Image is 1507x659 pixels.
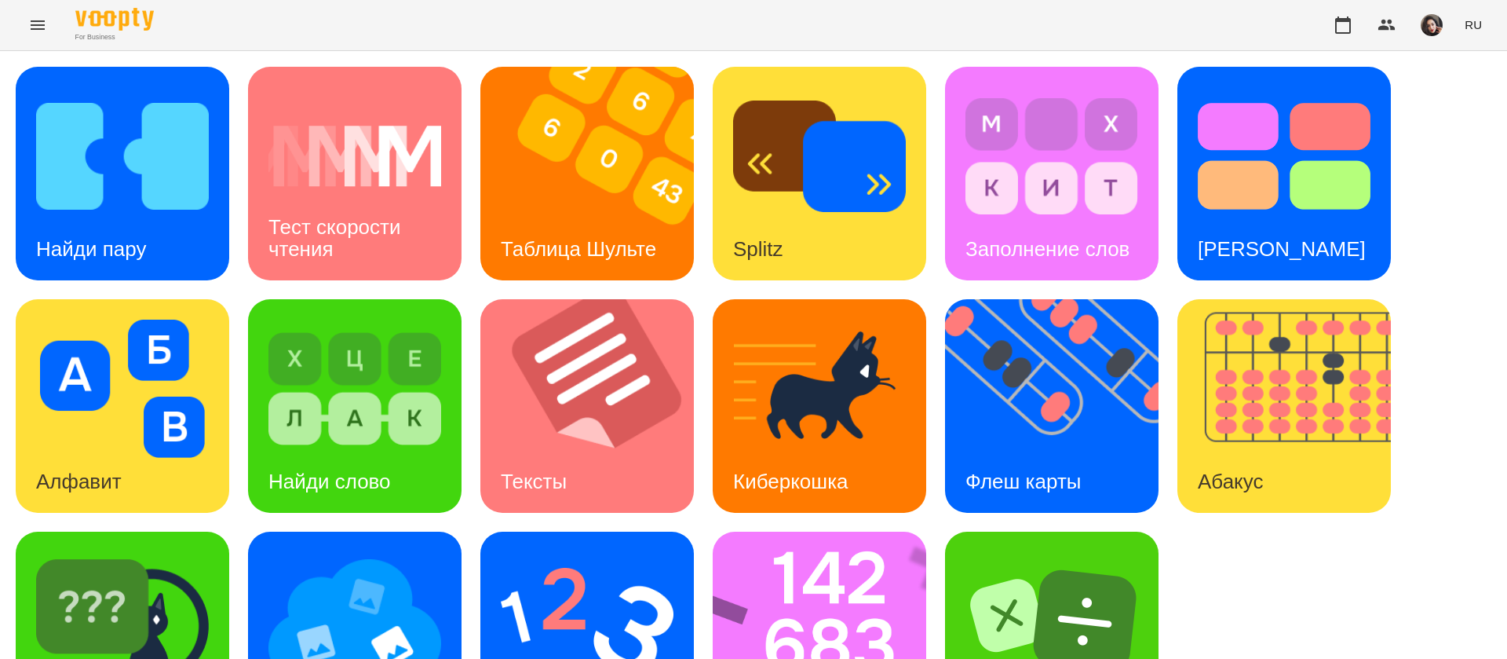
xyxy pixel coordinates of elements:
h3: Абакус [1198,470,1263,493]
button: Menu [19,6,57,44]
a: АбакусАбакус [1177,299,1391,513]
a: Таблица ШультеТаблица Шульте [480,67,694,280]
img: Тексты [480,299,713,513]
a: Заполнение словЗаполнение слов [945,67,1159,280]
h3: Splitz [733,237,783,261]
h3: Тексты [501,470,567,493]
h3: Тест скорости чтения [268,215,407,260]
a: АлфавитАлфавит [16,299,229,513]
h3: Киберкошка [733,470,848,493]
h3: Таблица Шульте [501,237,656,261]
h3: [PERSON_NAME] [1198,237,1366,261]
a: Тест скорости чтенияТест скорости чтения [248,67,462,280]
img: Заполнение слов [965,87,1138,225]
img: Алфавит [36,320,209,458]
h3: Найди слово [268,470,391,493]
img: Абакус [1177,299,1410,513]
h3: Найди пару [36,237,146,261]
img: Таблица Шульте [480,67,713,280]
a: Флеш картыФлеш карты [945,299,1159,513]
img: Найди слово [268,320,441,458]
a: Найди паруНайди пару [16,67,229,280]
h3: Алфавит [36,470,122,493]
button: RU [1458,10,1488,39]
img: Найди пару [36,87,209,225]
a: ТекстыТексты [480,299,694,513]
img: Киберкошка [733,320,906,458]
img: Тест скорости чтения [268,87,441,225]
span: For Business [75,32,154,42]
img: Splitz [733,87,906,225]
h3: Заполнение слов [965,237,1129,261]
h3: Флеш карты [965,470,1082,493]
a: SplitzSplitz [713,67,926,280]
a: Найди словоНайди слово [248,299,462,513]
a: Тест Струпа[PERSON_NAME] [1177,67,1391,280]
span: RU [1465,16,1482,33]
img: Тест Струпа [1198,87,1370,225]
img: 415cf204168fa55e927162f296ff3726.jpg [1421,14,1443,36]
a: КиберкошкаКиберкошка [713,299,926,513]
img: Флеш карты [945,299,1178,513]
img: Voopty Logo [75,8,154,31]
